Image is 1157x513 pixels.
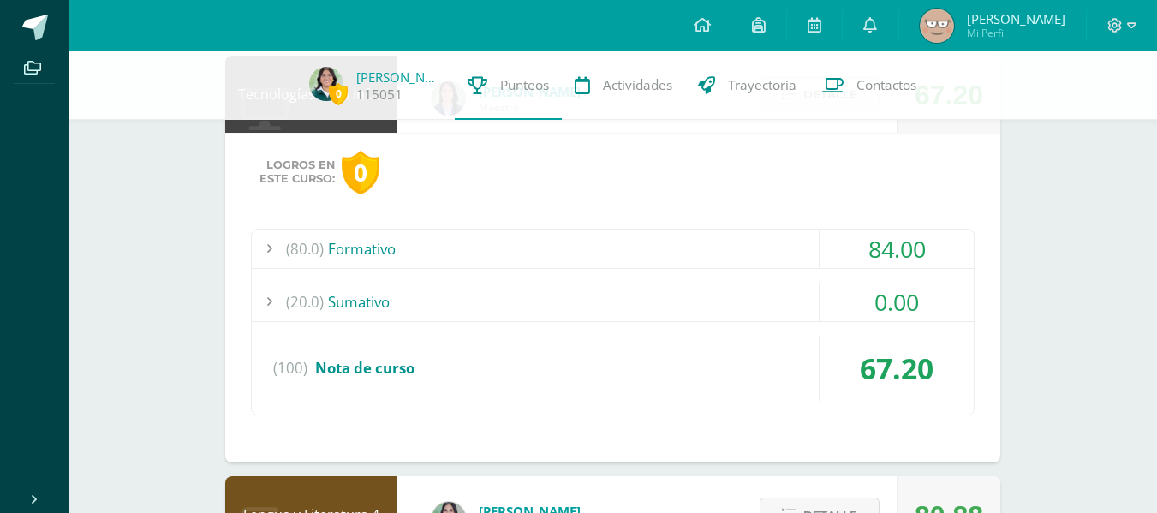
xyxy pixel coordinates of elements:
[685,51,809,120] a: Trayectoria
[820,230,974,268] div: 84.00
[500,76,549,94] span: Punteos
[342,151,379,194] div: 0
[455,51,562,120] a: Punteos
[286,230,324,268] span: (80.0)
[356,86,403,104] a: 115051
[252,230,974,268] div: Formativo
[603,76,672,94] span: Actividades
[309,67,343,101] img: d477a1c2d131b93d112cd31d26bdb099.png
[967,10,1065,27] span: [PERSON_NAME]
[820,283,974,321] div: 0.00
[329,83,348,104] span: 0
[273,336,307,401] span: (100)
[252,283,974,321] div: Sumativo
[967,26,1065,40] span: Mi Perfil
[286,283,324,321] span: (20.0)
[820,336,974,401] div: 67.20
[920,9,954,43] img: 66e65aae75ac9ec1477066b33491d903.png
[562,51,685,120] a: Actividades
[259,158,335,186] span: Logros en este curso:
[356,69,442,86] a: [PERSON_NAME]
[809,51,929,120] a: Contactos
[856,76,916,94] span: Contactos
[728,76,796,94] span: Trayectoria
[315,358,414,378] span: Nota de curso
